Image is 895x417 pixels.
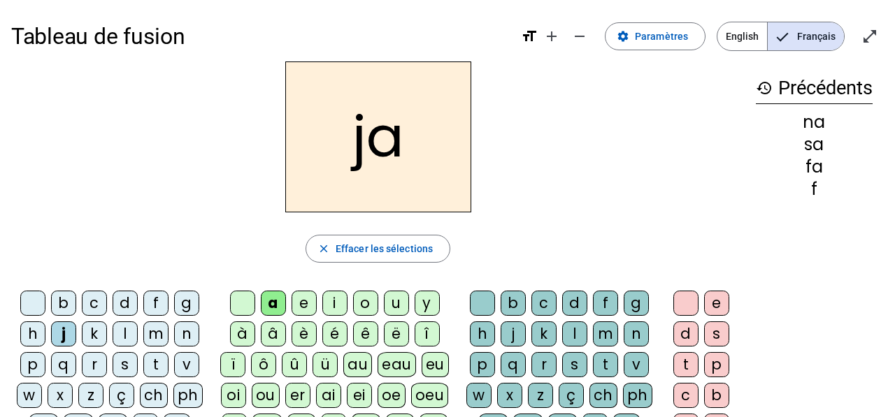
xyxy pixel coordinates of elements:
[756,159,873,175] div: fa
[673,352,699,377] div: t
[531,291,557,316] div: c
[531,352,557,377] div: r
[313,352,338,377] div: ü
[593,352,618,377] div: t
[82,352,107,377] div: r
[251,352,276,377] div: ô
[292,291,317,316] div: e
[624,291,649,316] div: g
[543,28,560,45] mat-icon: add
[173,383,203,408] div: ph
[82,321,107,346] div: k
[336,240,433,257] span: Effacer les sélections
[143,352,169,377] div: t
[48,383,73,408] div: x
[11,14,510,59] h1: Tableau de fusion
[593,291,618,316] div: f
[528,383,553,408] div: z
[230,321,255,346] div: à
[347,383,372,408] div: ei
[422,352,449,377] div: eu
[285,61,471,212] h2: ja
[756,80,773,96] mat-icon: history
[562,321,587,346] div: l
[704,383,729,408] div: b
[717,22,767,50] span: English
[466,383,492,408] div: w
[113,291,138,316] div: d
[623,383,652,408] div: ph
[78,383,103,408] div: z
[635,28,688,45] span: Paramètres
[704,321,729,346] div: s
[756,181,873,198] div: f
[756,73,873,104] h3: Précédents
[605,22,706,50] button: Paramètres
[261,291,286,316] div: a
[704,352,729,377] div: p
[470,321,495,346] div: h
[415,321,440,346] div: î
[497,383,522,408] div: x
[174,352,199,377] div: v
[415,291,440,316] div: y
[571,28,588,45] mat-icon: remove
[704,291,729,316] div: e
[261,321,286,346] div: â
[343,352,372,377] div: au
[174,291,199,316] div: g
[221,383,246,408] div: oi
[756,136,873,153] div: sa
[51,352,76,377] div: q
[861,28,878,45] mat-icon: open_in_full
[353,321,378,346] div: ê
[624,321,649,346] div: n
[51,321,76,346] div: j
[20,352,45,377] div: p
[521,28,538,45] mat-icon: format_size
[322,291,348,316] div: i
[673,383,699,408] div: c
[411,383,449,408] div: oeu
[82,291,107,316] div: c
[140,383,168,408] div: ch
[384,321,409,346] div: ë
[589,383,617,408] div: ch
[285,383,310,408] div: er
[531,321,557,346] div: k
[378,383,406,408] div: oe
[20,321,45,346] div: h
[501,291,526,316] div: b
[562,352,587,377] div: s
[562,291,587,316] div: d
[174,321,199,346] div: n
[559,383,584,408] div: ç
[113,352,138,377] div: s
[470,352,495,377] div: p
[51,291,76,316] div: b
[501,352,526,377] div: q
[617,30,629,43] mat-icon: settings
[143,291,169,316] div: f
[856,22,884,50] button: Entrer en plein écran
[673,321,699,346] div: d
[317,242,330,255] mat-icon: close
[353,291,378,316] div: o
[768,22,844,50] span: Français
[109,383,134,408] div: ç
[378,352,416,377] div: eau
[306,235,450,263] button: Effacer les sélections
[717,22,845,51] mat-button-toggle-group: Language selection
[143,321,169,346] div: m
[220,352,245,377] div: ï
[252,383,280,408] div: ou
[756,114,873,131] div: na
[501,321,526,346] div: j
[538,22,566,50] button: Augmenter la taille de la police
[282,352,307,377] div: û
[566,22,594,50] button: Diminuer la taille de la police
[292,321,317,346] div: è
[624,352,649,377] div: v
[113,321,138,346] div: l
[17,383,42,408] div: w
